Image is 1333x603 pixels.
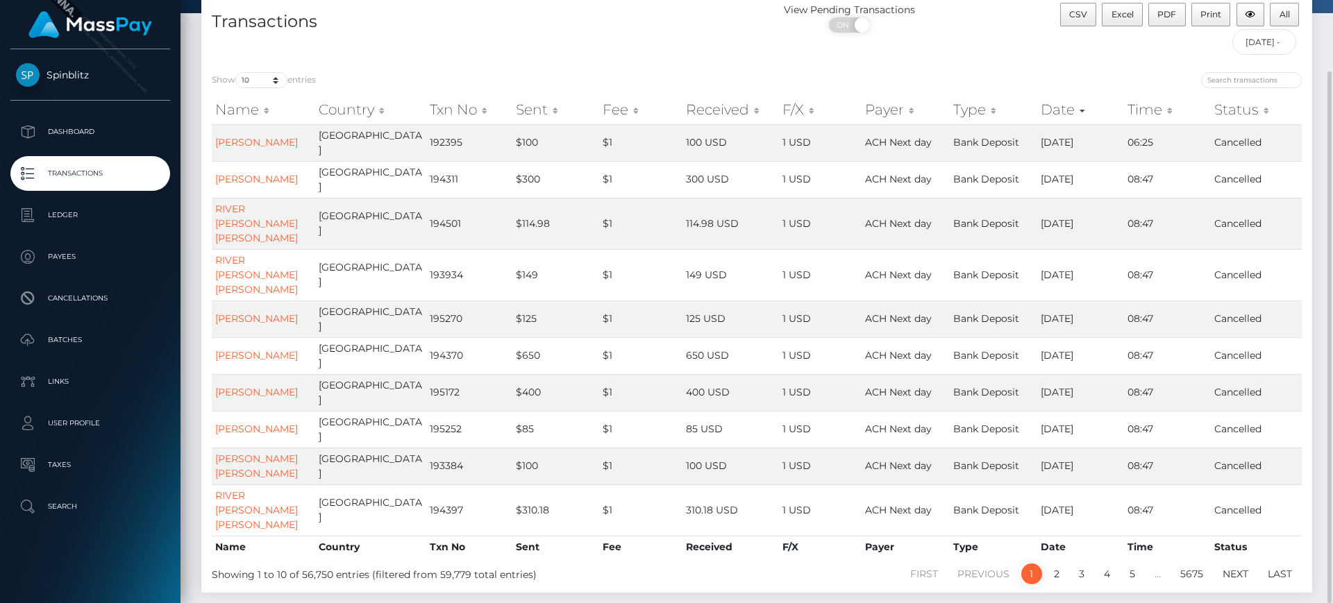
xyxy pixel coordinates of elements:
[950,337,1038,374] td: Bank Deposit
[682,249,779,300] td: 149 USD
[779,337,862,374] td: 1 USD
[512,484,599,536] td: $310.18
[315,411,426,448] td: [GEOGRAPHIC_DATA]
[1211,411,1302,448] td: Cancelled
[865,269,932,281] span: ACH Next day
[779,374,862,411] td: 1 USD
[1102,3,1143,26] button: Excel
[682,198,779,249] td: 114.98 USD
[1211,300,1302,337] td: Cancelled
[1211,249,1302,300] td: Cancelled
[315,249,426,300] td: [GEOGRAPHIC_DATA]
[426,448,512,484] td: 193384
[599,300,682,337] td: $1
[828,17,862,33] span: ON
[426,249,512,300] td: 193934
[215,136,298,148] a: [PERSON_NAME]
[315,300,426,337] td: [GEOGRAPHIC_DATA]
[1021,563,1042,584] a: 1
[426,411,512,448] td: 195252
[426,337,512,374] td: 194370
[1124,124,1211,161] td: 06:25
[950,249,1038,300] td: Bank Deposit
[779,411,862,448] td: 1 USD
[1037,124,1124,161] td: [DATE]
[1046,563,1067,584] a: 2
[779,300,862,337] td: 1 USD
[865,423,932,435] span: ACH Next day
[426,198,512,249] td: 194501
[16,413,165,434] p: User Profile
[16,330,165,350] p: Batches
[682,337,779,374] td: 650 USD
[1124,448,1211,484] td: 08:47
[215,312,298,325] a: [PERSON_NAME]
[315,374,426,411] td: [GEOGRAPHIC_DATA]
[512,124,599,161] td: $100
[950,374,1038,411] td: Bank Deposit
[865,217,932,230] span: ACH Next day
[212,562,654,582] div: Showing 1 to 10 of 56,750 entries (filtered from 59,779 total entries)
[215,349,298,362] a: [PERSON_NAME]
[426,124,512,161] td: 192395
[212,536,315,558] th: Name
[779,484,862,536] td: 1 USD
[426,300,512,337] td: 195270
[682,536,779,558] th: Received
[28,11,152,38] img: MassPay Logo
[950,161,1038,198] td: Bank Deposit
[1122,563,1143,584] a: 5
[1037,96,1124,124] th: Date: activate to sort column ascending
[1215,563,1256,584] a: Next
[950,96,1038,124] th: Type: activate to sort column ascending
[779,448,862,484] td: 1 USD
[1211,337,1302,374] td: Cancelled
[1124,249,1211,300] td: 08:47
[1037,411,1124,448] td: [DATE]
[599,124,682,161] td: $1
[16,246,165,267] p: Payees
[512,448,599,484] td: $100
[1124,411,1211,448] td: 08:47
[16,496,165,517] p: Search
[779,249,862,300] td: 1 USD
[1211,374,1302,411] td: Cancelled
[10,114,170,149] a: Dashboard
[426,374,512,411] td: 195172
[865,349,932,362] span: ACH Next day
[862,536,950,558] th: Payer
[426,484,512,536] td: 194397
[779,536,862,558] th: F/X
[682,124,779,161] td: 100 USD
[212,96,315,124] th: Name: activate to sort column ascending
[10,406,170,441] a: User Profile
[950,300,1038,337] td: Bank Deposit
[10,281,170,316] a: Cancellations
[682,161,779,198] td: 300 USD
[1096,563,1118,584] a: 4
[1037,374,1124,411] td: [DATE]
[512,161,599,198] td: $300
[426,161,512,198] td: 194311
[16,288,165,309] p: Cancellations
[1211,124,1302,161] td: Cancelled
[1211,536,1302,558] th: Status
[215,203,298,244] a: RIVER [PERSON_NAME] [PERSON_NAME]
[682,448,779,484] td: 100 USD
[779,96,862,124] th: F/X: activate to sort column ascending
[599,249,682,300] td: $1
[10,364,170,399] a: Links
[1260,563,1300,584] a: Last
[950,448,1038,484] td: Bank Deposit
[779,124,862,161] td: 1 USD
[865,504,932,516] span: ACH Next day
[682,484,779,536] td: 310.18 USD
[682,300,779,337] td: 125 USD
[512,536,599,558] th: Sent
[215,423,298,435] a: [PERSON_NAME]
[16,63,40,87] img: Spinblitz
[1211,96,1302,124] th: Status: activate to sort column ascending
[1069,9,1087,19] span: CSV
[1037,337,1124,374] td: [DATE]
[1148,3,1186,26] button: PDF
